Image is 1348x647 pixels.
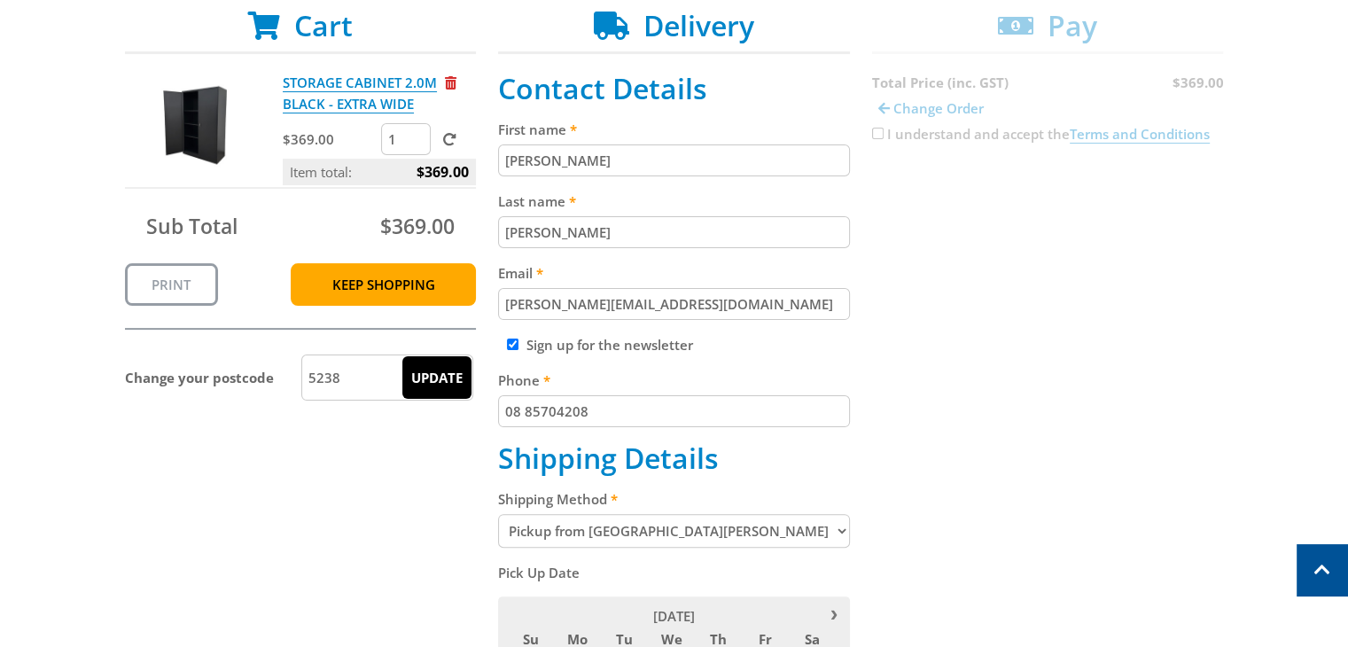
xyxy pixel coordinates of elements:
[283,129,378,150] p: $369.00
[301,355,473,401] input: Postcode
[498,395,850,427] input: Please enter your telephone number.
[283,74,437,113] a: STORAGE CABINET 2.0M BLACK - EXTRA WIDE
[498,488,850,510] label: Shipping Method
[380,212,455,240] span: $369.00
[445,74,456,91] a: Remove from cart
[526,336,693,354] label: Sign up for the newsletter
[125,367,300,388] p: Change your postcode
[146,212,238,240] span: Sub Total
[291,263,476,306] a: Keep Shopping
[498,144,850,176] input: Please enter your first name.
[498,191,850,212] label: Last name
[283,159,476,185] p: Item total:
[498,216,850,248] input: Please enter your last name.
[498,441,850,475] h2: Shipping Details
[402,356,471,399] input: Update
[643,6,754,44] span: Delivery
[125,263,218,306] a: Print
[498,514,850,548] select: Please select a shipping method.
[294,6,353,44] span: Cart
[498,262,850,284] label: Email
[498,72,850,105] h2: Contact Details
[498,119,850,140] label: First name
[498,370,850,391] label: Phone
[498,562,850,583] label: Pick Up Date
[417,159,469,185] span: $369.00
[498,288,850,320] input: Please enter your email address.
[653,607,695,625] span: [DATE]
[142,72,248,178] img: STORAGE CABINET 2.0M BLACK - EXTRA WIDE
